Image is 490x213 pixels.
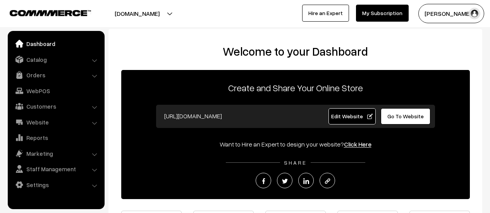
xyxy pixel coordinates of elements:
[387,113,424,119] span: Go To Website
[10,53,102,66] a: Catalog
[381,108,431,124] a: Go To Website
[356,5,409,22] a: My Subscription
[418,4,484,23] button: [PERSON_NAME]
[116,44,475,58] h2: Welcome to your Dashboard
[10,115,102,129] a: Website
[10,8,77,17] a: COMMMERCE
[10,178,102,192] a: Settings
[344,140,371,148] a: Click Here
[280,159,311,166] span: SHARE
[121,81,470,95] p: Create and Share Your Online Store
[10,84,102,98] a: WebPOS
[10,68,102,82] a: Orders
[88,4,187,23] button: [DOMAIN_NAME]
[10,99,102,113] a: Customers
[469,8,480,19] img: user
[10,10,91,16] img: COMMMERCE
[10,37,102,51] a: Dashboard
[10,147,102,160] a: Marketing
[331,113,373,119] span: Edit Website
[121,140,470,149] div: Want to Hire an Expert to design your website?
[328,108,376,124] a: Edit Website
[10,131,102,145] a: Reports
[302,5,349,22] a: Hire an Expert
[10,162,102,176] a: Staff Management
